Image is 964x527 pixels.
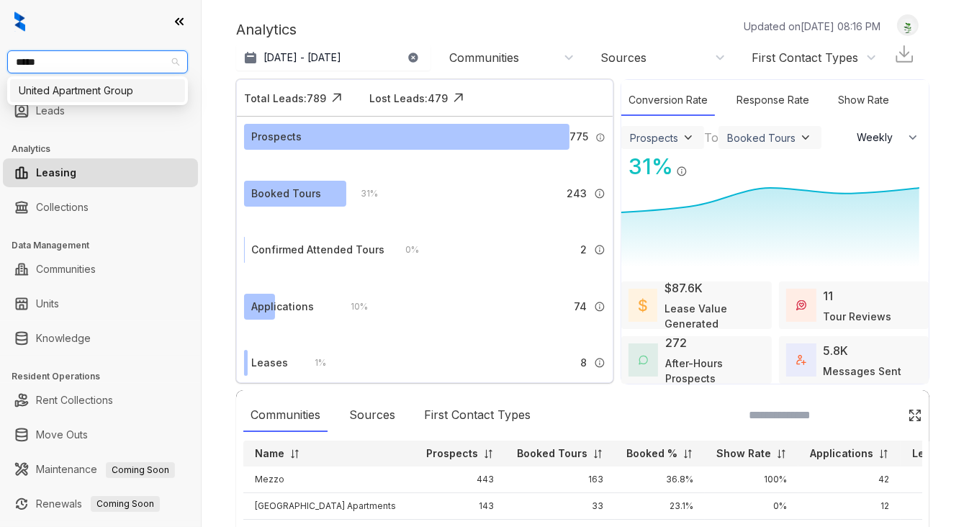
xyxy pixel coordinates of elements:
li: Communities [3,255,198,284]
img: Info [594,357,605,369]
img: sorting [593,449,603,459]
img: Click Icon [908,408,922,423]
div: United Apartment Group [19,83,176,99]
img: Info [676,166,688,177]
span: Coming Soon [91,496,160,512]
div: After-Hours Prospects [665,356,765,386]
p: Analytics [236,19,297,40]
div: First Contact Types [417,399,538,432]
div: Sources [600,50,647,66]
p: Show Rate [716,446,771,461]
img: Click Icon [326,87,348,109]
a: Leads [36,96,65,125]
div: Communities [243,399,328,432]
div: Messages Sent [824,364,902,379]
img: sorting [683,449,693,459]
span: 2 [580,242,587,258]
div: 0 % [391,242,419,258]
img: Info [594,188,605,199]
img: Click Icon [688,153,709,174]
img: sorting [483,449,494,459]
div: 31 % [621,150,673,183]
img: logo [14,12,25,32]
span: 74 [574,299,587,315]
img: LeaseValue [639,298,647,312]
p: Booked Tours [517,446,587,461]
a: RenewalsComing Soon [36,490,160,518]
a: Collections [36,193,89,222]
div: Applications [251,299,314,315]
li: Units [3,289,198,318]
h3: Analytics [12,143,201,156]
div: Booked Tours [727,132,796,144]
div: Lease Value Generated [665,301,765,331]
li: Renewals [3,490,198,518]
td: 443 [415,467,505,493]
div: Communities [449,50,519,66]
li: Rent Collections [3,386,198,415]
a: Move Outs [36,420,88,449]
button: [DATE] - [DATE] [236,45,431,71]
li: Move Outs [3,420,198,449]
div: 272 [665,334,687,351]
img: sorting [776,449,787,459]
div: To [704,129,719,146]
img: Info [594,244,605,256]
li: Leasing [3,158,198,187]
a: Knowledge [36,324,91,353]
p: Applications [810,446,873,461]
div: 11 [824,287,834,305]
span: 243 [567,186,587,202]
h3: Data Management [12,239,201,252]
div: Tour Reviews [824,309,892,324]
li: Maintenance [3,455,198,484]
td: 0% [705,493,798,520]
li: Collections [3,193,198,222]
div: Sources [342,399,402,432]
td: Mezzo [243,467,415,493]
div: Total Leads: 789 [244,91,326,106]
img: TotalFum [796,355,806,365]
p: [DATE] - [DATE] [263,50,341,65]
div: First Contact Types [752,50,858,66]
img: UserAvatar [898,18,918,33]
p: Booked % [626,446,677,461]
img: Info [595,132,605,143]
td: [GEOGRAPHIC_DATA] Apartments [243,493,415,520]
td: 143 [415,493,505,520]
td: 42 [798,467,901,493]
button: Weekly [848,125,929,150]
div: Response Rate [729,85,816,116]
img: sorting [289,449,300,459]
td: 36.8% [615,467,705,493]
td: 100% [705,467,798,493]
p: Prospects [426,446,478,461]
div: Confirmed Attended Tours [251,242,384,258]
li: Knowledge [3,324,198,353]
td: 23.1% [615,493,705,520]
div: 10 % [336,299,368,315]
div: Lost Leads: 479 [369,91,448,106]
img: sorting [878,449,889,459]
img: Click Icon [448,87,469,109]
img: Download [893,43,915,65]
div: Prospects [630,132,678,144]
a: Rent Collections [36,386,113,415]
span: Coming Soon [106,462,175,478]
span: Weekly [857,130,901,145]
span: 8 [580,355,587,371]
p: Updated on [DATE] 08:16 PM [744,19,880,34]
div: 1 % [300,355,326,371]
img: TourReviews [796,300,806,310]
div: United Apartment Group [10,79,185,102]
img: ViewFilterArrow [681,130,695,145]
p: Name [255,446,284,461]
h3: Resident Operations [12,370,201,383]
a: Communities [36,255,96,284]
img: Info [594,301,605,312]
div: $87.6K [665,279,703,297]
div: Booked Tours [251,186,321,202]
img: AfterHoursConversations [639,355,648,364]
span: 775 [569,129,588,145]
div: Conversion Rate [621,85,715,116]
